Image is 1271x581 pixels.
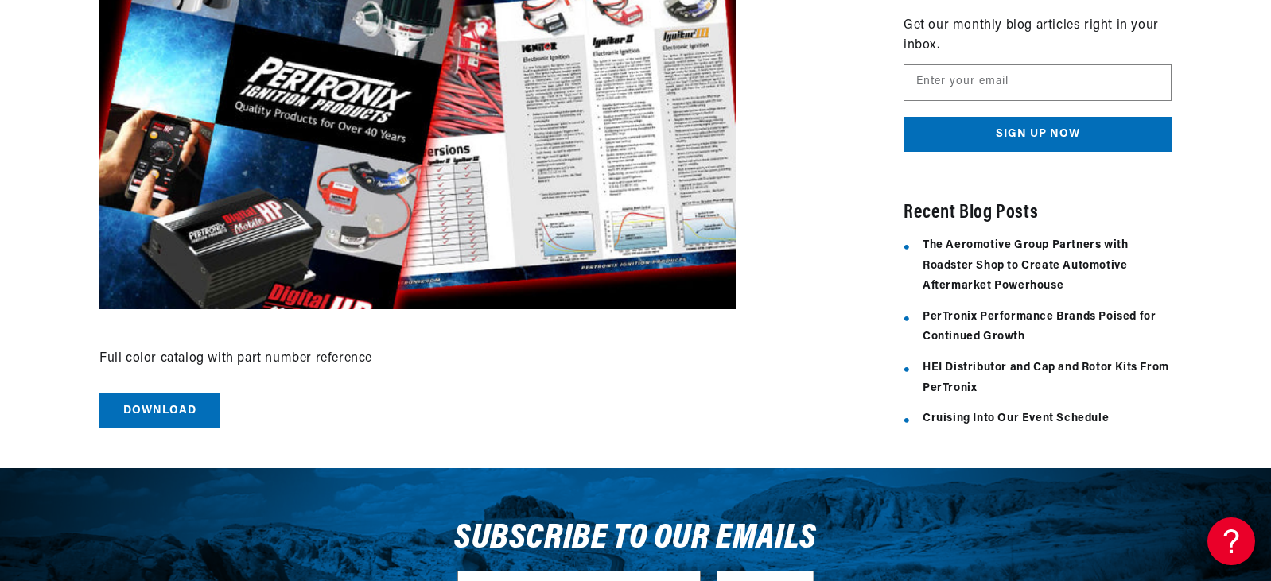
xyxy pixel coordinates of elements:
button: Subscribe [904,116,1172,152]
h3: Subscribe to our emails [454,524,817,554]
a: Download [99,393,220,429]
a: The Aeromotive Group Partners with Roadster Shop to Create Automotive Aftermarket Powerhouse [923,239,1128,292]
a: PerTronix Performance Brands Poised for Continued Growth [923,310,1156,343]
p: Get our monthly blog articles right in your inbox. [904,15,1172,56]
a: HEI Distributor and Cap and Rotor Kits From PerTronix [923,362,1169,394]
a: Cruising Into Our Event Schedule [923,413,1109,424]
input: Email [904,64,1171,99]
span: Full color catalog with part number reference [99,352,372,365]
h5: Recent Blog Posts [904,200,1172,227]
